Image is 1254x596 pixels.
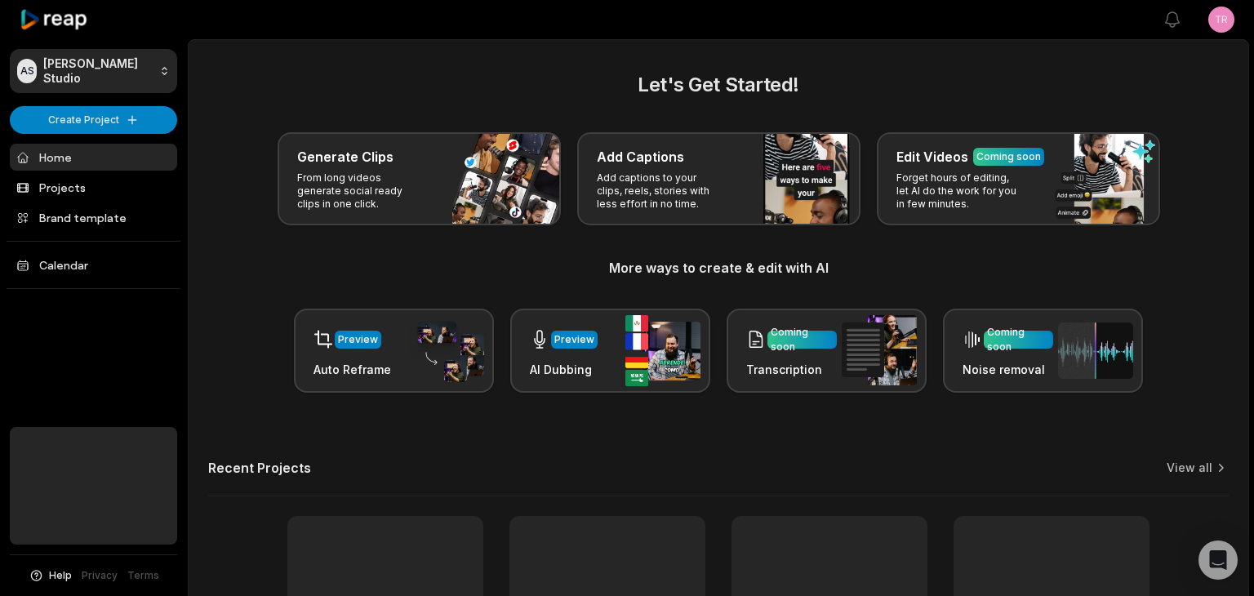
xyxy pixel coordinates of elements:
[1167,460,1212,476] a: View all
[43,56,153,86] p: [PERSON_NAME] Studio
[1058,322,1133,379] img: noise_removal.png
[597,147,684,167] h3: Add Captions
[10,251,177,278] a: Calendar
[896,147,968,167] h3: Edit Videos
[963,361,1053,378] h3: Noise removal
[896,171,1023,211] p: Forget hours of editing, let AI do the work for you in few minutes.
[297,171,424,211] p: From long videos generate social ready clips in one click.
[987,325,1050,354] div: Coming soon
[530,361,598,378] h3: AI Dubbing
[10,204,177,231] a: Brand template
[82,568,118,583] a: Privacy
[10,106,177,134] button: Create Project
[771,325,834,354] div: Coming soon
[208,70,1229,100] h2: Let's Get Started!
[338,332,378,347] div: Preview
[17,59,37,83] div: AS
[1198,540,1238,580] div: Open Intercom Messenger
[208,460,311,476] h2: Recent Projects
[297,147,394,167] h3: Generate Clips
[208,258,1229,278] h3: More ways to create & edit with AI
[409,319,484,383] img: auto_reframe.png
[29,568,72,583] button: Help
[554,332,594,347] div: Preview
[746,361,837,378] h3: Transcription
[313,361,391,378] h3: Auto Reframe
[127,568,159,583] a: Terms
[10,144,177,171] a: Home
[49,568,72,583] span: Help
[10,174,177,201] a: Projects
[625,315,700,386] img: ai_dubbing.png
[842,315,917,385] img: transcription.png
[597,171,723,211] p: Add captions to your clips, reels, stories with less effort in no time.
[976,149,1041,164] div: Coming soon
